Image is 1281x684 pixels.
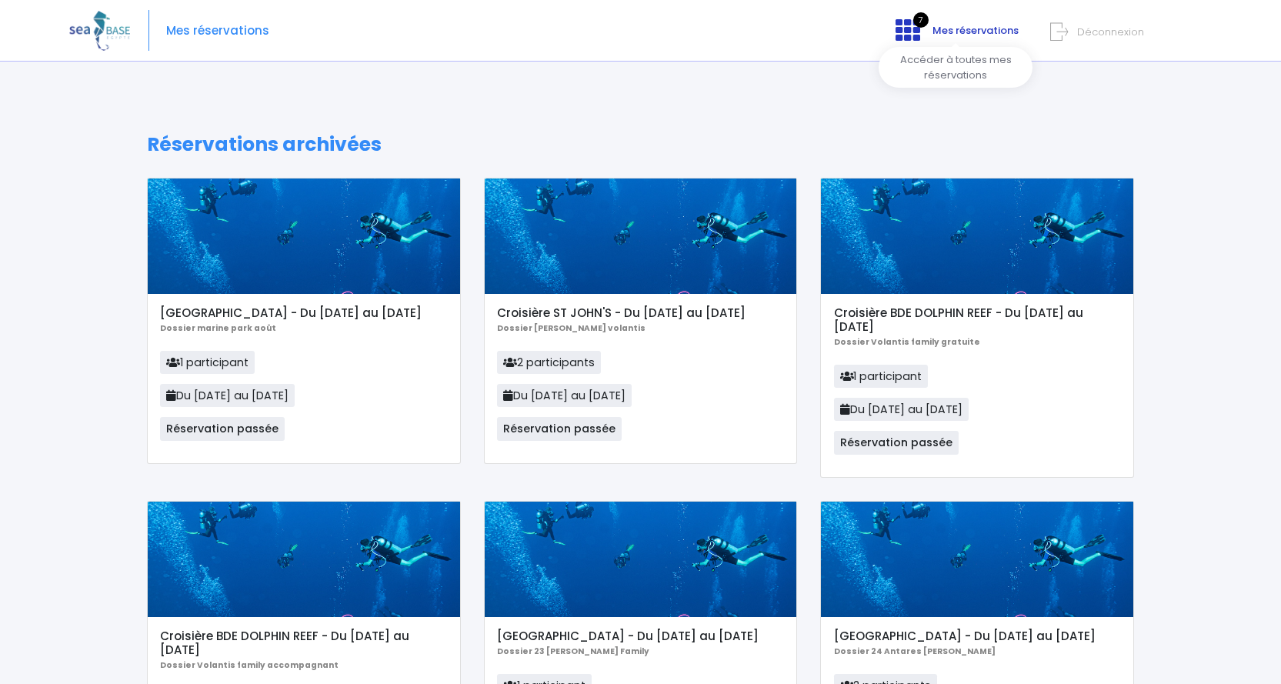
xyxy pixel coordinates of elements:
h1: Réservations archivées [147,133,1134,156]
b: Dossier 24 Antares [PERSON_NAME] [834,646,996,657]
span: Réservation passée [497,417,622,440]
a: 7 Mes réservations [883,28,1028,43]
h5: Croisière BDE DOLPHIN REEF - Du [DATE] au [DATE] [160,629,447,657]
h5: Croisière BDE DOLPHIN REEF - Du [DATE] au [DATE] [834,306,1121,334]
span: Réservation passée [160,417,285,440]
span: Déconnexion [1077,25,1144,39]
h5: [GEOGRAPHIC_DATA] - Du [DATE] au [DATE] [834,629,1121,643]
span: Du [DATE] au [DATE] [160,384,295,407]
span: 2 participants [497,351,601,374]
h5: Croisière ST JOHN'S - Du [DATE] au [DATE] [497,306,784,320]
b: Dossier Volantis family accompagnant [160,659,339,671]
b: Dossier 23 [PERSON_NAME] Family [497,646,649,657]
h5: [GEOGRAPHIC_DATA] - Du [DATE] au [DATE] [497,629,784,643]
span: 7 [913,12,929,28]
b: Dossier [PERSON_NAME] volantis [497,322,646,334]
div: Accéder à toutes mes réservations [879,47,1032,88]
span: Mes réservations [932,23,1019,38]
h5: [GEOGRAPHIC_DATA] - Du [DATE] au [DATE] [160,306,447,320]
span: Du [DATE] au [DATE] [834,398,969,421]
span: Réservation passée [834,431,959,454]
b: Dossier marine park août [160,322,276,334]
span: 1 participant [160,351,255,374]
span: Du [DATE] au [DATE] [497,384,632,407]
span: 1 participant [834,365,929,388]
b: Dossier Volantis family gratuite [834,336,980,348]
